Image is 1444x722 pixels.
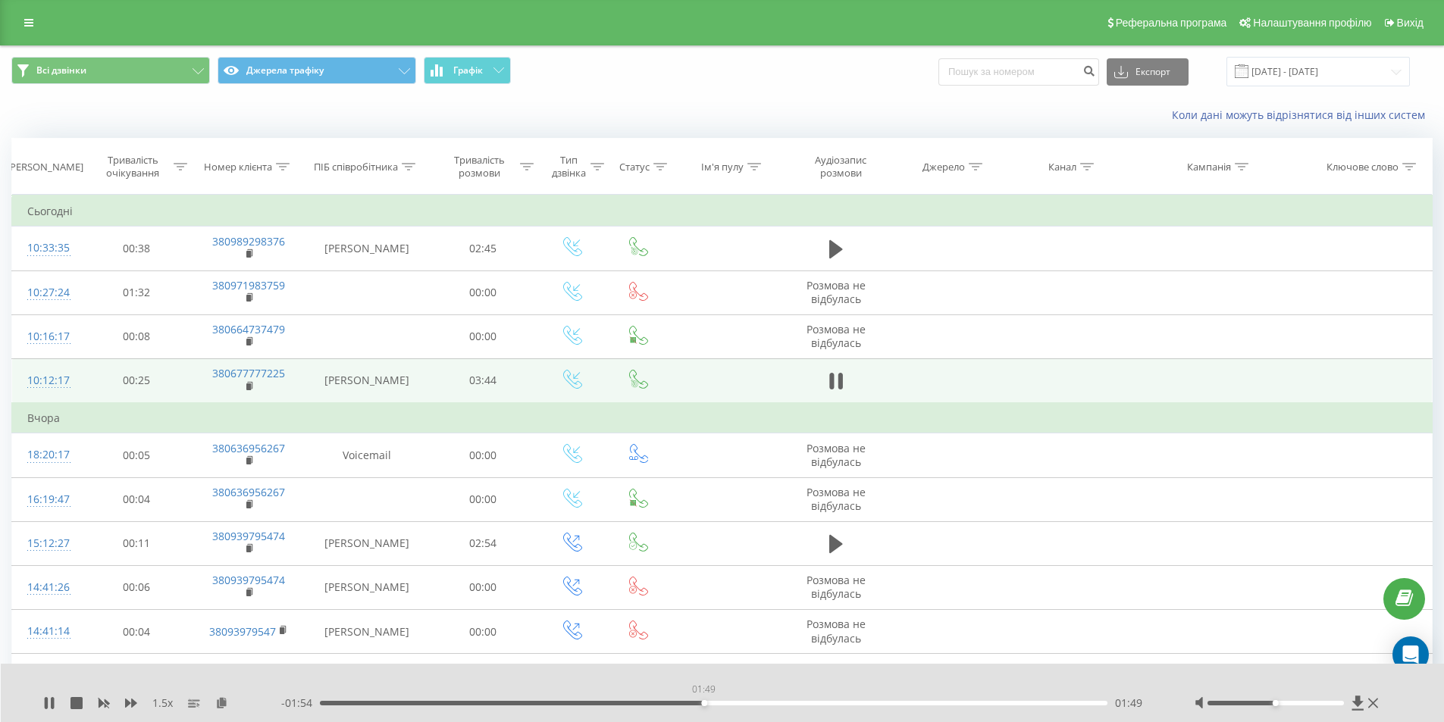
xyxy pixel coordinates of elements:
td: [PERSON_NAME] [305,358,428,403]
span: Вихід [1397,17,1424,29]
td: [PERSON_NAME] [305,521,428,565]
td: [PERSON_NAME] [305,610,428,654]
td: 00:06 [82,565,192,609]
td: 00:00 [428,610,538,654]
button: Графік [424,57,511,84]
a: 380939795474 [212,573,285,587]
a: 38093979547 [209,624,276,639]
span: Розмова не відбулась [807,485,866,513]
span: Реферальна програма [1116,17,1227,29]
td: 01:32 [82,270,192,314]
div: Ключове слово [1327,161,1399,173]
td: [PERSON_NAME] [305,227,428,270]
div: 10:16:17 [27,322,67,352]
td: 00:25 [82,358,192,403]
span: Розмова не відбулась [807,278,866,306]
button: Джерела трафіку [218,57,416,84]
span: 01:49 [1115,695,1142,711]
a: 380971983759 [212,278,285,292]
td: 00:00 [428,654,538,698]
div: 18:20:17 [27,440,67,470]
td: 00:11 [82,521,192,565]
td: Voicemail [305,433,428,477]
div: 14:41:14 [27,617,67,646]
td: 00:08 [82,314,192,358]
span: Розмова не відбулась [807,573,866,601]
td: 00:38 [82,227,192,270]
div: 14:41:26 [27,573,67,602]
a: 380664737479 [212,322,285,336]
div: [PERSON_NAME] [7,161,83,173]
div: 12:58:05 [27,661,67,690]
div: Статус [619,161,650,173]
div: 10:33:35 [27,233,67,263]
span: Розмова не відбулась [807,322,866,350]
div: Номер клієнта [204,161,272,173]
div: Тривалість розмови [442,154,517,180]
td: 00:00 [428,477,538,521]
div: Тривалість очікування [96,154,171,180]
td: Сьогодні [12,196,1433,227]
div: Тип дзвінка [551,154,587,180]
span: Розмова не відбулась [807,441,866,469]
div: Аудіозапис розмови [797,154,885,180]
td: 00:00 [428,565,538,609]
button: Всі дзвінки [11,57,210,84]
span: Всі дзвінки [36,64,86,77]
span: 1.5 x [152,695,173,711]
button: Експорт [1107,58,1189,86]
span: Налаштування профілю [1253,17,1371,29]
td: 02:45 [428,227,538,270]
div: 15:12:27 [27,529,67,558]
input: Пошук за номером [938,58,1099,86]
a: 380937863777 [212,661,285,676]
div: Accessibility label [701,700,707,706]
a: 380636956267 [212,441,285,455]
td: 00:04 [82,610,192,654]
div: Ім'я пулу [701,161,744,173]
td: 00:00 [428,270,538,314]
td: [PERSON_NAME] [305,565,428,609]
a: 380939795474 [212,529,285,543]
span: Розмова не відбулась [807,617,866,645]
td: 02:54 [428,521,538,565]
span: Розмова не відбулась [807,661,866,689]
div: 10:27:24 [27,278,67,308]
span: - 01:54 [281,695,320,711]
div: 10:12:17 [27,366,67,395]
a: 380677777225 [212,366,285,380]
div: Open Intercom Messenger [1392,636,1429,673]
td: 00:04 [82,477,192,521]
td: 00:05 [82,433,192,477]
td: 00:00 [428,433,538,477]
div: Кампанія [1187,161,1231,173]
div: Джерело [922,161,965,173]
td: Вчора [12,403,1433,433]
td: 00:58 [82,654,192,698]
span: Графік [453,65,483,76]
div: ПІБ співробітника [314,161,398,173]
a: 380636956267 [212,485,285,499]
div: Accessibility label [1273,700,1279,706]
a: 380989298376 [212,234,285,248]
div: 16:19:47 [27,485,67,514]
td: 03:44 [428,358,538,403]
td: 00:00 [428,314,538,358]
a: Коли дані можуть відрізнятися вiд інших систем [1172,108,1433,122]
div: 01:49 [689,679,719,700]
div: Канал [1048,161,1076,173]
